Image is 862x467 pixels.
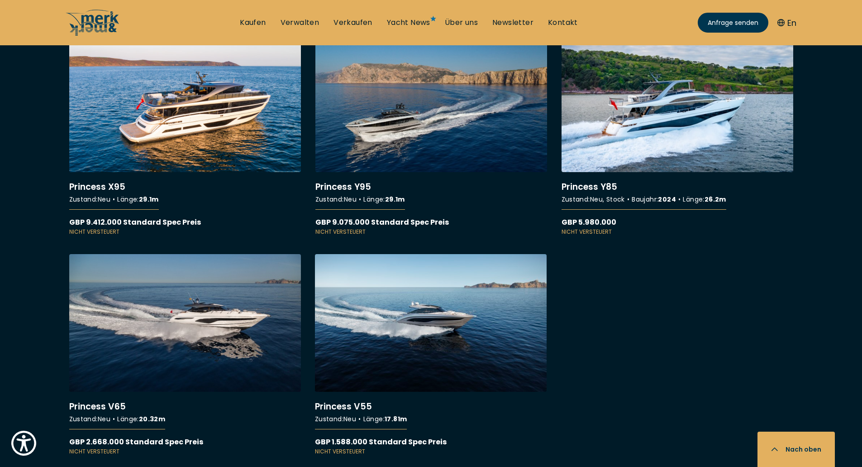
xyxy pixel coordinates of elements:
button: Nach oben [757,432,835,467]
span: Anfrage senden [708,18,758,28]
a: Kaufen [240,18,266,28]
a: More details aboutPrincess V55 [315,254,547,456]
button: En [777,17,796,29]
a: Yacht News [387,18,430,28]
a: More details aboutPrincess Y95 [315,34,547,236]
a: Verkaufen [333,18,372,28]
a: More details aboutPrincess Y85 [562,34,793,236]
a: More details aboutPrincess V65 [69,254,301,456]
a: Über uns [445,18,478,28]
a: Kontakt [548,18,578,28]
a: Verwalten [281,18,319,28]
a: Anfrage senden [698,13,768,33]
button: Show Accessibility Preferences [9,428,38,458]
a: More details aboutPrincess X95 [69,34,301,236]
a: Newsletter [492,18,533,28]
